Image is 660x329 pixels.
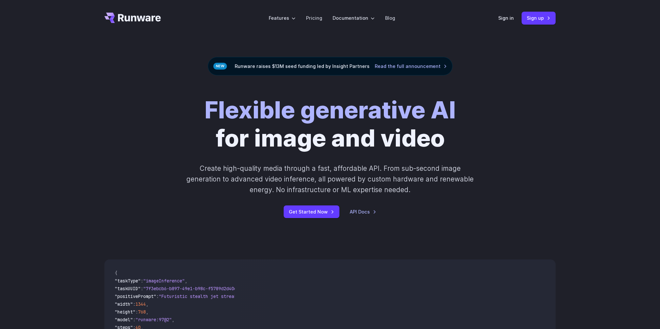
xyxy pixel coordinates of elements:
span: "runware:97@2" [136,317,172,323]
span: , [146,301,148,307]
a: API Docs [350,208,376,215]
span: : [156,293,159,299]
a: Pricing [306,14,322,22]
span: 768 [138,309,146,315]
a: Go to / [104,13,161,23]
h1: for image and video [205,96,456,153]
a: Get Started Now [284,205,339,218]
div: Runware raises $13M seed funding led by Insight Partners [208,57,453,75]
span: "Futuristic stealth jet streaking through a neon-lit cityscape with glowing purple exhaust" [159,293,395,299]
span: : [133,317,136,323]
span: "taskType" [115,278,141,284]
span: , [146,309,148,315]
span: : [141,278,143,284]
span: "positivePrompt" [115,293,156,299]
span: , [185,278,187,284]
span: "taskUUID" [115,286,141,291]
span: "width" [115,301,133,307]
span: "7f3ebcb6-b897-49e1-b98c-f5789d2d40d7" [143,286,242,291]
span: : [136,309,138,315]
span: : [141,286,143,291]
label: Features [269,14,296,22]
a: Sign up [522,12,556,24]
span: "height" [115,309,136,315]
span: { [115,270,117,276]
a: Sign in [498,14,514,22]
span: "model" [115,317,133,323]
span: 1344 [136,301,146,307]
span: : [133,301,136,307]
a: Blog [385,14,395,22]
span: "imageInference" [143,278,185,284]
label: Documentation [333,14,375,22]
a: Read the full announcement [375,62,447,70]
p: Create high-quality media through a fast, affordable API. From sub-second image generation to adv... [186,163,475,195]
strong: Flexible generative AI [205,96,456,124]
span: , [172,317,174,323]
